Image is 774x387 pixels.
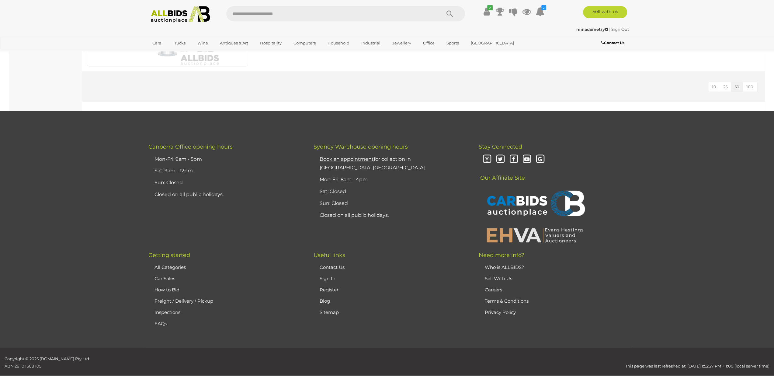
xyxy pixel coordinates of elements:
i: Google [535,154,546,165]
span: 50 [734,84,739,89]
button: 50 [731,82,743,92]
li: Closed on all public holidays. [153,189,298,201]
a: Contact Us [320,264,345,270]
a: Terms & Conditions [485,298,529,304]
a: ✔ [482,6,491,17]
span: 25 [723,84,727,89]
a: Sell With Us [485,276,512,281]
a: All Categories [154,264,186,270]
div: This page was last refreshed at: [DATE] 1:52:27 PM +11:00 (local server time) [193,355,774,370]
a: Cars [148,38,165,48]
a: Trucks [169,38,189,48]
img: Allbids.com.au [148,6,213,23]
button: 10 [708,82,720,92]
li: Sat: 9am - 12pm [153,165,298,177]
a: Sports [443,38,463,48]
i: Instagram [482,154,492,165]
a: How to Bid [154,287,179,293]
a: Careers [485,287,502,293]
a: Sign Out [611,27,629,32]
a: Who is ALLBIDS? [485,264,524,270]
b: Contact Us [601,40,624,45]
span: Need more info? [479,252,524,259]
img: EHVA | Evans Hastings Valuers and Auctioneers [483,227,587,243]
span: Canberra Office opening hours [148,143,233,150]
u: Book an appointment [320,156,374,162]
a: Contact Us [601,40,626,46]
i: Twitter [495,154,506,165]
span: Stay Connected [479,143,522,150]
a: Sell with us [583,6,627,18]
a: Blog [320,298,330,304]
a: Antiques & Art [216,38,252,48]
a: [GEOGRAPHIC_DATA] [467,38,518,48]
li: Mon-Fri: 9am - 5pm [153,153,298,165]
a: Car Sales [154,276,175,281]
i: Youtube [522,154,532,165]
a: Jewellery [388,38,415,48]
a: Wine [193,38,212,48]
li: Closed on all public holidays. [318,209,463,221]
a: Register [320,287,338,293]
a: 2 [536,6,545,17]
a: Household [324,38,353,48]
li: Mon-Fri: 8am - 4pm [318,174,463,186]
a: Sitemap [320,309,339,315]
span: | [609,27,610,32]
i: ✔ [487,5,493,10]
button: 100 [743,82,757,92]
strong: minademetry [576,27,608,32]
a: Office [419,38,439,48]
a: FAQs [154,321,167,326]
button: Search [435,6,465,21]
a: Computers [290,38,320,48]
a: Privacy Policy [485,309,516,315]
i: 2 [541,5,546,10]
img: CARBIDS Auctionplace [483,184,587,224]
span: Sydney Warehouse opening hours [314,143,408,150]
a: Inspections [154,309,180,315]
span: 100 [746,84,753,89]
a: Hospitality [256,38,286,48]
i: Facebook [508,154,519,165]
span: Getting started [148,252,190,259]
a: minademetry [576,27,609,32]
span: Useful links [314,252,345,259]
span: 10 [712,84,716,89]
li: Sat: Closed [318,186,463,198]
span: Our Affiliate Site [479,165,525,181]
li: Sun: Closed [318,198,463,209]
li: Sun: Closed [153,177,298,189]
a: Book an appointmentfor collection in [GEOGRAPHIC_DATA] [GEOGRAPHIC_DATA] [320,156,425,171]
button: 25 [720,82,731,92]
a: Industrial [357,38,384,48]
a: Freight / Delivery / Pickup [154,298,213,304]
a: Sign In [320,276,335,281]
